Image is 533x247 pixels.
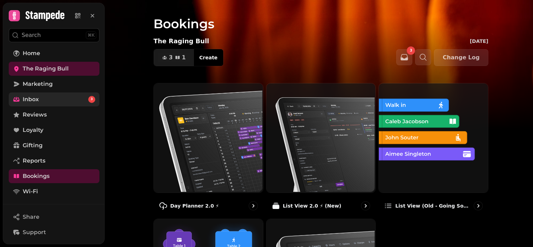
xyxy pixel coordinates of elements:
[9,92,99,106] a: Inbox3
[9,46,99,60] a: Home
[266,83,376,216] a: List View 2.0 ⚡ (New)List View 2.0 ⚡ (New)
[434,49,488,66] button: Change Log
[443,55,480,60] span: Change Log
[9,108,99,122] a: Reviews
[23,49,40,58] span: Home
[154,49,194,66] button: 31
[475,202,482,209] svg: go to
[250,202,257,209] svg: go to
[362,202,369,209] svg: go to
[9,123,99,137] a: Loyalty
[9,169,99,183] a: Bookings
[9,154,99,168] a: Reports
[470,38,488,45] p: [DATE]
[199,55,217,60] span: Create
[22,31,41,39] p: Search
[23,187,38,196] span: Wi-Fi
[23,141,43,150] span: Gifting
[23,228,46,237] span: Support
[9,210,99,224] button: Share
[9,62,99,76] a: The Raging Bull
[9,225,99,239] button: Support
[23,111,47,119] span: Reviews
[153,36,209,46] p: The Raging Bull
[266,83,375,192] img: List View 2.0 ⚡ (New)
[23,65,69,73] span: The Raging Bull
[9,139,99,152] a: Gifting
[410,49,412,52] span: 3
[23,95,39,104] span: Inbox
[153,83,263,216] a: Day Planner 2.0 ⚡Day Planner 2.0 ⚡
[153,83,262,192] img: Day Planner 2.0 ⚡
[378,83,488,216] a: List view (Old - going soon)List view (Old - going soon)
[86,31,96,39] div: ⌘K
[9,77,99,91] a: Marketing
[23,157,45,165] span: Reports
[283,202,341,209] p: List View 2.0 ⚡ (New)
[169,55,173,60] span: 3
[23,213,39,221] span: Share
[194,49,223,66] button: Create
[378,83,487,192] img: List view (Old - going soon)
[395,202,471,209] p: List view (Old - going soon)
[23,126,43,134] span: Loyalty
[182,55,186,60] span: 1
[9,28,99,42] button: Search⌘K
[170,202,219,209] p: Day Planner 2.0 ⚡
[23,172,50,180] span: Bookings
[9,185,99,199] a: Wi-Fi
[23,80,53,88] span: Marketing
[91,97,93,102] span: 3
